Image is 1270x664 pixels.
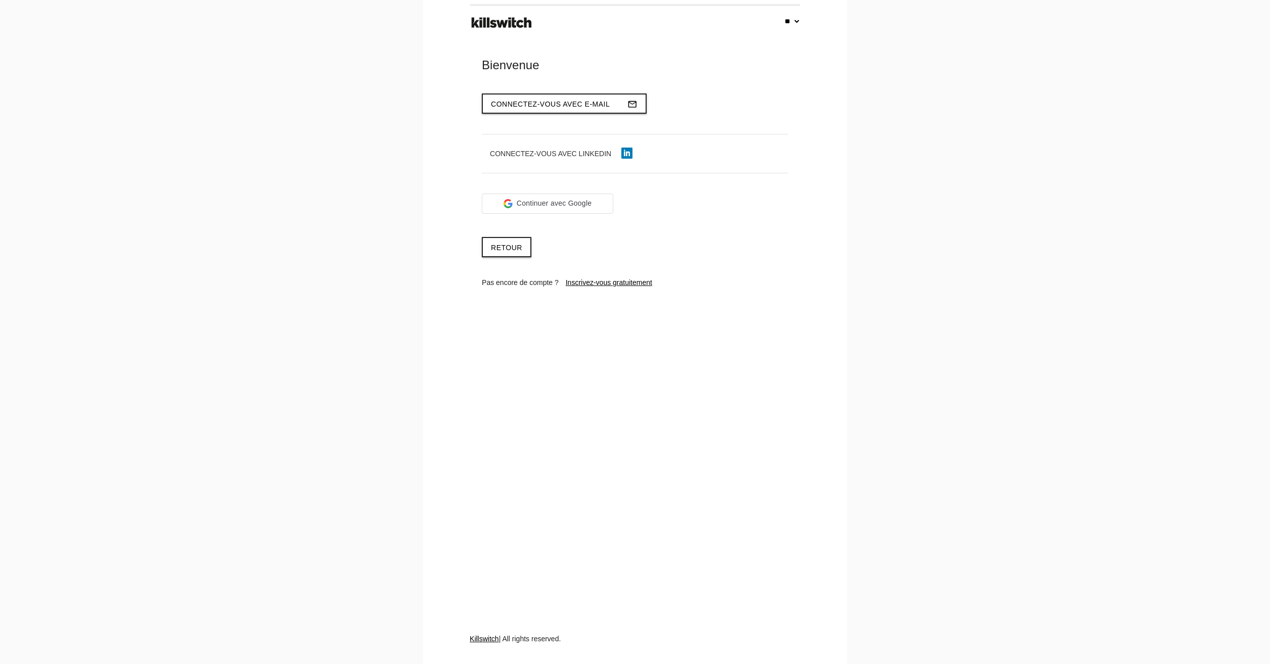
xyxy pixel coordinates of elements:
[482,194,613,214] div: Continuer avec Google
[482,57,788,73] div: Bienvenue
[482,145,641,163] button: Connectez-vous avec LinkedIn
[469,14,534,32] img: ks-logo-black-footer.png
[482,278,559,287] span: Pas encore de compte ?
[621,148,632,159] img: linkedin-icon.png
[627,94,638,114] i: mail_outline
[517,198,592,209] span: Continuer avec Google
[470,634,800,664] div: | All rights reserved.
[482,93,647,114] button: Connectez-vous avec e-mailmail_outline
[482,237,531,257] a: Retour
[470,635,499,643] a: Killswitch
[491,100,610,108] span: Connectez-vous avec e-mail
[566,278,652,287] a: Inscrivez-vous gratuitement
[490,150,611,158] span: Connectez-vous avec LinkedIn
